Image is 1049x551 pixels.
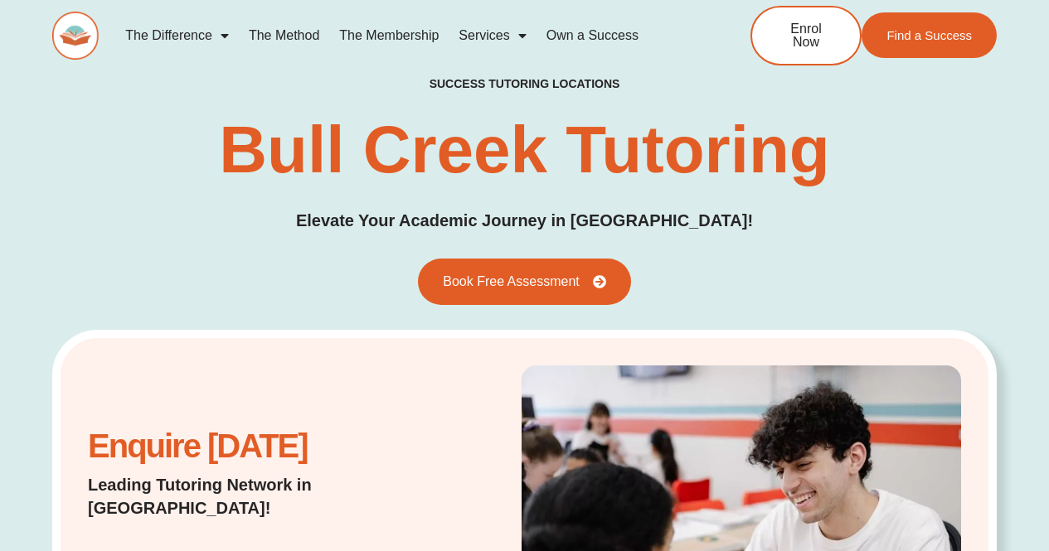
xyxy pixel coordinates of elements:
[777,22,835,49] span: Enrol Now
[886,29,972,41] span: Find a Success
[296,208,753,234] p: Elevate Your Academic Journey in [GEOGRAPHIC_DATA]!
[449,17,536,55] a: Services
[750,6,862,65] a: Enrol Now
[418,259,631,305] a: Book Free Assessment
[115,17,239,55] a: The Difference
[443,275,580,288] span: Book Free Assessment
[88,436,422,457] h2: Enquire [DATE]
[862,12,997,58] a: Find a Success
[219,117,829,183] h1: Bull Creek Tutoring
[239,17,329,55] a: The Method
[115,17,696,55] nav: Menu
[537,17,648,55] a: Own a Success
[88,473,422,520] p: Leading Tutoring Network in [GEOGRAPHIC_DATA]!
[329,17,449,55] a: The Membership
